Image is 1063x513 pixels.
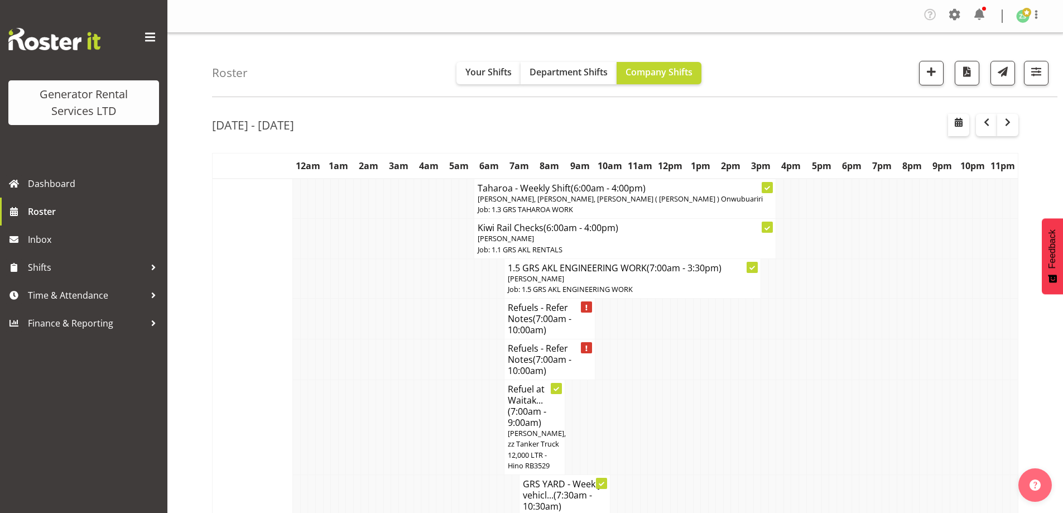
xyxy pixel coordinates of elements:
th: 9pm [927,154,958,179]
th: 3pm [746,154,776,179]
span: (6:00am - 4:00pm) [543,222,618,234]
span: Time & Attendance [28,287,145,304]
th: 1pm [686,154,716,179]
span: Inbox [28,231,162,248]
span: Shifts [28,259,145,276]
h4: Refuel at Waitak... [508,383,561,428]
h4: GRS YARD - Weekly vehicl... [523,478,606,512]
span: Company Shifts [626,66,692,78]
th: 12pm [655,154,685,179]
th: 4pm [776,154,806,179]
h4: 1.5 GRS AKL ENGINEERING WORK [508,262,757,274]
span: [PERSON_NAME] [478,233,534,243]
span: (6:00am - 4:00pm) [571,182,646,194]
span: (7:00am - 10:00am) [508,313,571,336]
th: 7am [504,154,535,179]
button: Department Shifts [521,62,617,84]
img: help-xxl-2.png [1030,480,1041,491]
span: (7:00am - 3:30pm) [647,262,722,274]
p: Job: 1.3 GRS TAHAROA WORK [478,204,772,215]
p: Job: 1.1 GRS AKL RENTALS [478,244,772,255]
button: Company Shifts [617,62,701,84]
span: [PERSON_NAME], zz Tanker Truck 12,000 LTR - Hino RB3529 [508,428,566,471]
th: 2pm [716,154,746,179]
th: 8am [535,154,565,179]
th: 10pm [958,154,988,179]
span: (7:30am - 10:30am) [523,489,592,512]
h4: Refuels - Refer Notes [508,343,591,376]
span: Dashboard [28,175,162,192]
button: Filter Shifts [1024,61,1048,85]
span: (7:00am - 10:00am) [508,353,571,377]
span: Feedback [1047,229,1057,269]
h4: Taharoa - Weekly Shift [478,183,772,194]
span: Your Shifts [465,66,512,78]
p: Job: 1.5 GRS AKL ENGINEERING WORK [508,284,757,295]
h2: [DATE] - [DATE] [212,118,294,132]
th: 6pm [836,154,867,179]
th: 1am [323,154,353,179]
h4: Roster [212,66,248,79]
button: Select a specific date within the roster. [948,114,969,136]
h4: Refuels - Refer Notes [508,302,591,335]
span: [PERSON_NAME] [508,274,564,284]
span: Finance & Reporting [28,315,145,332]
span: Department Shifts [530,66,608,78]
th: 3am [383,154,413,179]
span: Roster [28,203,162,220]
th: 5am [444,154,474,179]
button: Add a new shift [919,61,944,85]
th: 11am [625,154,655,179]
th: 4am [413,154,444,179]
th: 9am [565,154,595,179]
span: (7:00am - 9:00am) [508,405,546,429]
img: zach-satiu198.jpg [1016,9,1030,23]
th: 2am [353,154,383,179]
h4: Kiwi Rail Checks [478,222,772,233]
span: [PERSON_NAME], [PERSON_NAME], [PERSON_NAME] ( [PERSON_NAME] ) Onwubuariri [478,194,763,204]
th: 5pm [806,154,836,179]
th: 12am [293,154,323,179]
th: 10am [595,154,625,179]
button: Your Shifts [456,62,521,84]
button: Feedback - Show survey [1042,218,1063,294]
th: 11pm [988,154,1018,179]
th: 7pm [867,154,897,179]
th: 6am [474,154,504,179]
div: Generator Rental Services LTD [20,86,148,119]
th: 8pm [897,154,927,179]
img: Rosterit website logo [8,28,100,50]
button: Download a PDF of the roster according to the set date range. [955,61,979,85]
button: Send a list of all shifts for the selected filtered period to all rostered employees. [990,61,1015,85]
